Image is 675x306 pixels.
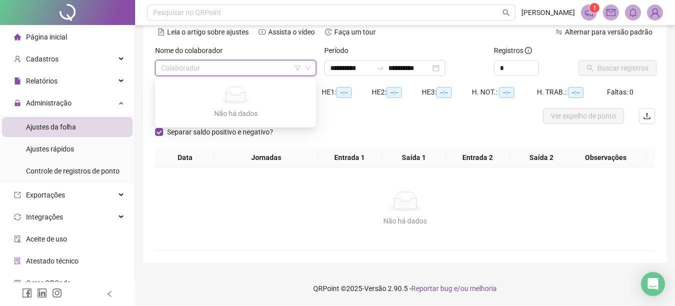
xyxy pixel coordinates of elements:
[494,45,532,56] span: Registros
[22,288,32,298] span: facebook
[568,87,583,98] span: --:--
[565,148,646,167] th: Observações
[163,126,277,137] span: Separar saldo positivo e negativo?
[628,8,637,17] span: bell
[26,213,63,221] span: Integrações
[565,28,652,36] span: Alternar para versão padrão
[521,7,575,18] span: [PERSON_NAME]
[26,257,79,265] span: Atestado técnico
[305,65,311,71] span: down
[589,3,599,13] sup: 1
[364,284,386,292] span: Versão
[499,87,514,98] span: --:--
[647,5,662,20] img: 83754
[322,86,372,98] div: HE 1:
[14,257,21,264] span: solution
[26,77,58,85] span: Relatórios
[472,86,537,98] div: H. NOT.:
[422,86,472,98] div: HE 3:
[37,288,47,298] span: linkedin
[167,108,304,119] div: Não há dados
[26,279,71,287] span: Gerar QRCode
[26,123,76,131] span: Ajustes da folha
[135,271,675,306] footer: QRPoint © 2025 - 2.90.5 -
[26,33,67,41] span: Página inicial
[334,28,376,36] span: Faça um tour
[268,28,315,36] span: Assista o vídeo
[324,45,355,56] label: Período
[584,8,593,17] span: notification
[382,148,446,167] th: Saída 1
[26,235,67,243] span: Aceite de uso
[606,8,615,17] span: mail
[26,191,65,199] span: Exportações
[386,87,402,98] span: --:--
[26,99,72,107] span: Administração
[502,9,510,16] span: search
[155,148,215,167] th: Data
[569,152,642,163] span: Observações
[14,99,21,106] span: lock
[643,112,651,120] span: upload
[336,87,352,98] span: --:--
[14,213,21,220] span: sync
[543,108,624,124] button: Ver espelho de ponto
[14,33,21,40] span: home
[14,279,21,286] span: qrcode
[372,86,422,98] div: HE 2:
[593,4,596,11] span: 1
[14,77,21,84] span: file
[52,288,62,298] span: instagram
[318,148,382,167] th: Entrada 1
[158,28,165,35] span: file-text
[14,191,21,198] span: export
[376,64,384,72] span: swap-right
[155,45,229,56] label: Nome do colaborador
[167,215,643,226] div: Não há dados
[510,148,574,167] th: Saída 2
[14,235,21,242] span: audit
[106,290,113,297] span: left
[607,88,633,96] span: Faltas: 0
[167,28,249,36] span: Leia o artigo sobre ajustes
[641,272,665,296] div: Open Intercom Messenger
[295,65,301,71] span: filter
[26,145,74,153] span: Ajustes rápidos
[376,64,384,72] span: to
[325,28,332,35] span: history
[14,55,21,62] span: user-add
[26,167,120,175] span: Controle de registros de ponto
[215,148,318,167] th: Jornadas
[436,87,452,98] span: --:--
[446,148,510,167] th: Entrada 2
[26,55,59,63] span: Cadastros
[259,28,266,35] span: youtube
[411,284,497,292] span: Reportar bug e/ou melhoria
[578,60,656,76] button: Buscar registros
[555,28,562,35] span: swap
[537,86,607,98] div: H. TRAB.:
[525,47,532,54] span: info-circle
